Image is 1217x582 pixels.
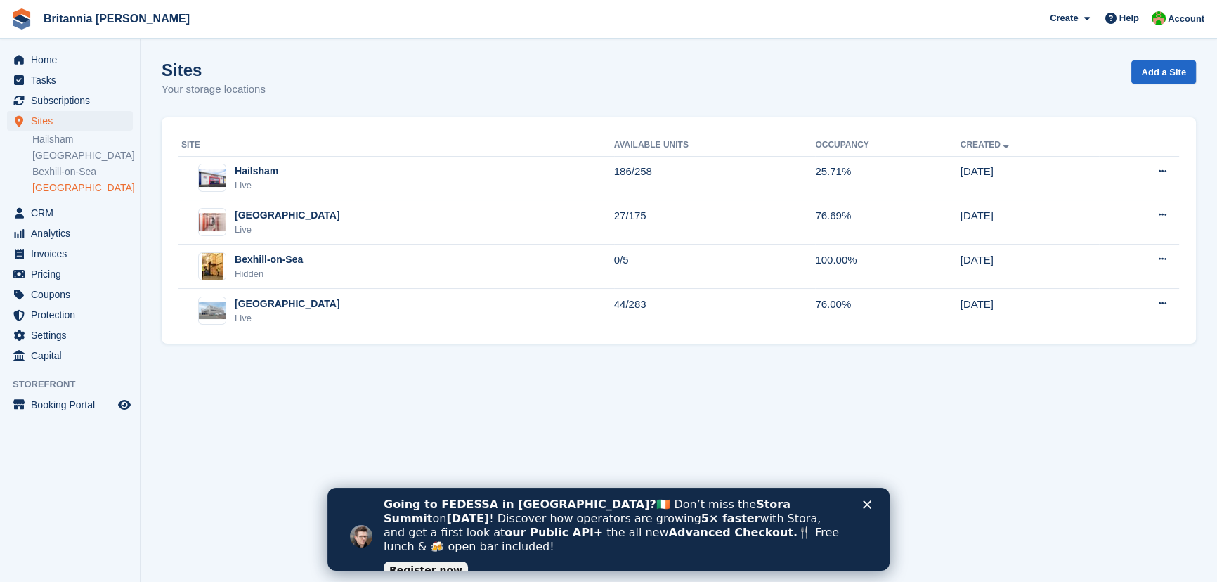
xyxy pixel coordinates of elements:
[31,346,115,366] span: Capital
[7,111,133,131] a: menu
[1119,11,1139,25] span: Help
[7,91,133,110] a: menu
[961,245,1099,289] td: [DATE]
[614,156,816,200] td: 186/258
[38,7,195,30] a: Britannia [PERSON_NAME]
[31,91,115,110] span: Subscriptions
[56,74,141,91] a: Register now
[31,203,115,223] span: CRM
[31,285,115,304] span: Coupons
[31,244,115,264] span: Invoices
[614,134,816,157] th: Available Units
[815,134,960,157] th: Occupancy
[7,264,133,284] a: menu
[32,181,133,195] a: [GEOGRAPHIC_DATA]
[31,264,115,284] span: Pricing
[235,252,303,267] div: Bexhill-on-Sea
[235,179,278,193] div: Live
[7,325,133,345] a: menu
[235,208,340,223] div: [GEOGRAPHIC_DATA]
[235,297,340,311] div: [GEOGRAPHIC_DATA]
[535,13,549,21] div: Close
[7,346,133,366] a: menu
[199,169,226,187] img: Image of Hailsham site
[614,200,816,245] td: 27/175
[116,396,133,413] a: Preview store
[7,50,133,70] a: menu
[31,395,115,415] span: Booking Portal
[31,111,115,131] span: Sites
[32,133,133,146] a: Hailsham
[961,140,1012,150] a: Created
[31,50,115,70] span: Home
[815,289,960,332] td: 76.00%
[31,305,115,325] span: Protection
[961,200,1099,245] td: [DATE]
[32,149,133,162] a: [GEOGRAPHIC_DATA]
[235,267,303,281] div: Hidden
[13,377,140,392] span: Storefront
[1168,12,1204,26] span: Account
[162,82,266,98] p: Your storage locations
[31,325,115,345] span: Settings
[162,60,266,79] h1: Sites
[178,134,614,157] th: Site
[7,244,133,264] a: menu
[235,164,278,179] div: Hailsham
[1050,11,1078,25] span: Create
[31,224,115,243] span: Analytics
[1152,11,1166,25] img: Wendy Thorp
[614,245,816,289] td: 0/5
[199,302,226,320] img: Image of Eastbourne site
[31,70,115,90] span: Tasks
[7,203,133,223] a: menu
[7,305,133,325] a: menu
[327,488,890,571] iframe: Intercom live chat banner
[7,395,133,415] a: menu
[235,311,340,325] div: Live
[815,200,960,245] td: 76.69%
[7,285,133,304] a: menu
[11,8,32,30] img: stora-icon-8386f47178a22dfd0bd8f6a31ec36ba5ce8667c1dd55bd0f319d3a0aa187defe.svg
[961,156,1099,200] td: [DATE]
[199,213,226,231] img: Image of Newhaven site
[235,223,340,237] div: Live
[7,224,133,243] a: menu
[202,252,223,280] img: Image of Bexhill-on-Sea site
[961,289,1099,332] td: [DATE]
[32,165,133,179] a: Bexhill-on-Sea
[7,70,133,90] a: menu
[1131,60,1196,84] a: Add a Site
[614,289,816,332] td: 44/283
[815,156,960,200] td: 25.71%
[815,245,960,289] td: 100.00%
